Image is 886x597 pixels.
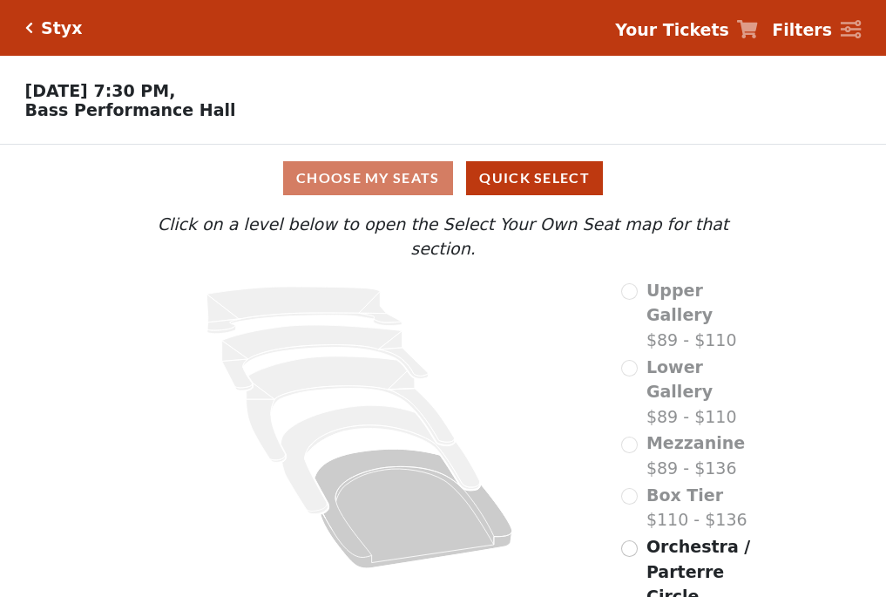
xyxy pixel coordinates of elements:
span: Upper Gallery [646,281,713,325]
a: Your Tickets [615,17,758,43]
label: $89 - $110 [646,278,763,353]
label: $89 - $136 [646,431,745,480]
button: Quick Select [466,161,603,195]
path: Lower Gallery - Seats Available: 0 [222,325,429,390]
a: Filters [772,17,861,43]
p: Click on a level below to open the Select Your Own Seat map for that section. [123,212,762,261]
h5: Styx [41,18,82,38]
path: Orchestra / Parterre Circle - Seats Available: 328 [315,449,513,568]
a: Click here to go back to filters [25,22,33,34]
span: Lower Gallery [646,357,713,402]
span: Box Tier [646,485,723,505]
strong: Your Tickets [615,20,729,39]
label: $89 - $110 [646,355,763,430]
span: Mezzanine [646,433,745,452]
strong: Filters [772,20,832,39]
path: Upper Gallery - Seats Available: 0 [207,287,402,334]
label: $110 - $136 [646,483,747,533]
